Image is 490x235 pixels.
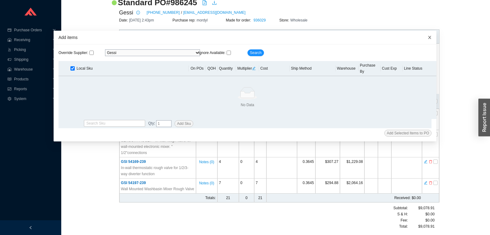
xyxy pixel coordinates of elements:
[424,180,428,184] button: edit
[7,28,12,32] span: credit-card
[199,159,214,163] button: Notes (0)
[399,223,408,229] span: Total:
[175,120,193,127] button: Add Sku
[290,18,307,22] span: Wholesale
[29,226,32,229] span: left
[279,18,290,22] span: Store:
[89,51,94,55] input: Override Supplier:
[297,130,315,157] td: 0.3645
[135,11,141,14] span: info-circle
[259,61,290,76] th: Cost
[254,130,266,157] td: 7
[60,102,435,108] div: No Data
[226,18,252,22] span: Made for order:
[133,8,142,17] button: info-circle
[252,67,256,70] span: edit
[340,130,364,157] td: $3,704.75
[428,180,433,184] button: delete
[14,25,51,35] span: Purchase Orders
[202,0,207,5] span: file-pdf
[14,55,51,64] span: Shipping
[147,10,180,16] a: [PHONE_NUMBER]
[340,157,364,179] td: $1,229.08
[336,61,359,76] th: Warehouse
[401,217,408,223] span: Fee :
[254,194,266,202] td: 21
[254,18,266,22] a: 936029
[156,120,171,127] input: 1
[227,51,231,55] input: Ignore Available:
[315,157,340,179] td: $307.27
[297,157,315,179] td: 0.3645
[205,196,216,200] span: Totals:
[359,61,381,76] th: Purchase By
[429,181,432,185] span: delete
[181,10,182,16] span: /
[429,160,432,164] span: delete
[212,0,217,6] a: download
[239,179,254,194] td: 0
[424,159,428,163] button: edit
[403,61,436,76] th: Line Status
[239,130,254,157] td: 0
[428,35,432,40] span: close
[148,121,154,125] span: Qty
[239,194,254,202] td: 0
[397,211,408,217] span: S & H:
[381,61,403,76] th: Cust Exp
[205,61,218,76] th: QOH
[197,18,208,22] span: mordyl
[217,194,239,202] td: 21
[254,179,266,194] td: 7
[202,0,207,6] a: file-pdf
[7,97,12,101] span: setting
[297,179,315,194] td: 0.3645
[423,31,436,44] button: Close
[14,45,51,55] span: Picking
[14,74,51,84] span: Products
[408,205,435,211] div: $9,078.91
[14,84,51,94] span: Reports
[408,211,435,217] div: $0.00
[247,49,264,56] button: Search
[199,159,214,165] span: Notes ( 0 )
[58,34,432,41] div: Add items
[14,64,51,74] span: Warehouse
[394,205,408,211] span: Subtotal:
[121,186,194,192] span: Wall Mounted Washbasin Mixer Rough Valve
[424,160,428,164] span: edit
[315,130,340,157] td: $529.25
[129,18,154,22] span: [DATE] 2:43pm
[297,194,422,202] td: $0.00
[218,61,236,76] th: Quantity
[14,35,51,45] span: Receiving
[14,94,51,104] span: System
[290,61,336,76] th: Ship Method
[77,65,93,71] span: Local Sku
[217,179,239,194] td: 7
[119,18,129,22] span: Date:
[7,87,12,91] span: fund
[408,223,435,229] div: $9,078.91
[7,77,12,81] span: read
[217,130,239,157] td: 7
[183,10,245,16] a: [EMAIL_ADDRESS][DOMAIN_NAME]
[239,157,254,179] td: 0
[428,159,433,163] button: delete
[121,181,146,185] span: GSI 54197-239
[212,0,217,5] span: download
[189,61,205,76] th: On POs
[217,157,239,179] td: 4
[199,180,214,186] span: Notes ( 0 )
[254,157,266,179] td: 4
[198,51,226,55] span: Ignore Available :
[250,50,262,56] span: Search
[121,165,194,177] span: In-wall thermostatic rough valve for 1/2/3-way diverter function
[340,179,364,194] td: $2,064.16
[121,160,146,164] span: GSI 54169-239
[199,180,214,184] button: Notes (0)
[237,65,258,71] div: Multiplier
[119,8,133,17] span: Gessi
[384,130,432,137] button: Add Selected Items to PO
[148,120,155,127] span: :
